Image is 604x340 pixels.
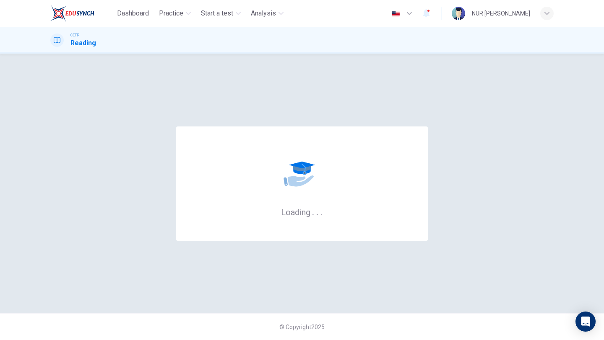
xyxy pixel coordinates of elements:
h6: . [316,204,319,218]
img: Profile picture [452,7,465,20]
span: Start a test [201,8,233,18]
button: Analysis [247,6,287,21]
span: © Copyright 2025 [279,324,325,330]
span: Practice [159,8,183,18]
h1: Reading [70,38,96,48]
img: EduSynch logo [50,5,94,22]
h6: Loading [281,206,323,217]
span: CEFR [70,32,79,38]
button: Start a test [198,6,244,21]
button: Dashboard [114,6,152,21]
h6: . [312,204,315,218]
button: Practice [156,6,194,21]
span: Dashboard [117,8,149,18]
div: Open Intercom Messenger [575,312,596,332]
a: EduSynch logo [50,5,114,22]
img: en [391,10,401,17]
span: Analysis [251,8,276,18]
h6: . [320,204,323,218]
div: NUR [PERSON_NAME] [472,8,530,18]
